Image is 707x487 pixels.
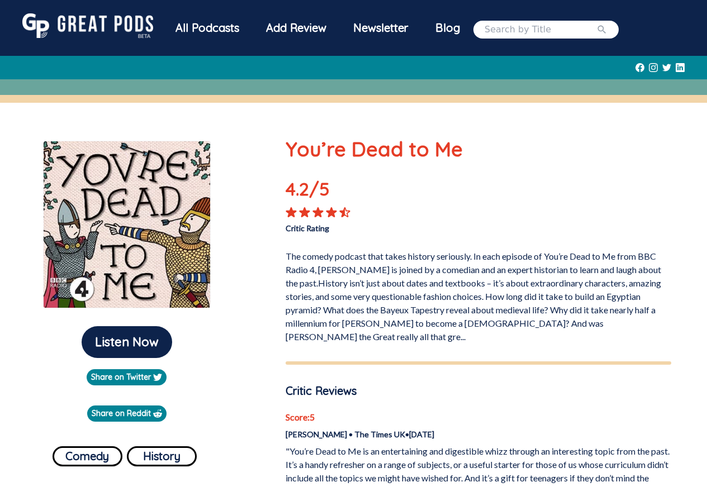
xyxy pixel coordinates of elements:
[127,446,197,466] button: History
[286,428,671,440] p: [PERSON_NAME] • The Times UK • [DATE]
[43,141,211,308] img: You’re Dead to Me
[82,326,172,358] button: Listen Now
[286,175,363,207] p: 4.2 /5
[286,218,478,234] p: Critic Rating
[87,405,167,422] a: Share on Reddit
[340,13,422,42] div: Newsletter
[286,383,671,399] p: Critic Reviews
[53,446,122,466] button: Comedy
[53,442,122,466] a: Comedy
[22,13,153,38] img: GreatPods
[162,13,253,45] a: All Podcasts
[127,442,197,466] a: History
[286,134,671,164] p: You’re Dead to Me
[340,13,422,45] a: Newsletter
[286,245,671,343] p: The comedy podcast that takes history seriously. In each episode of You’re Dead to Me from BBC Ra...
[422,13,473,42] a: Blog
[87,369,167,385] a: Share on Twitter
[162,13,253,42] div: All Podcasts
[253,13,340,42] a: Add Review
[286,410,671,424] p: Score: 5
[485,23,596,36] input: Search by Title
